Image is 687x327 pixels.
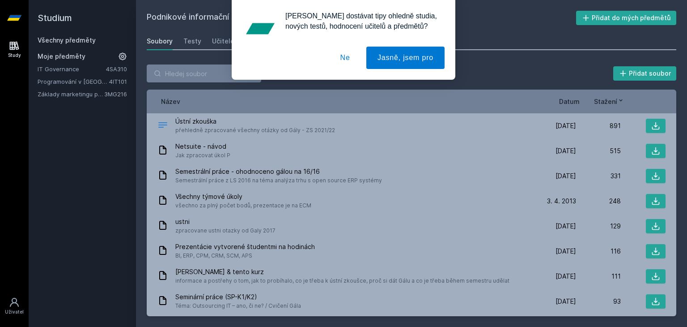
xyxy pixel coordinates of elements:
[576,272,621,281] div: 111
[175,267,509,276] span: [PERSON_NAME] & tento kurz
[175,167,382,176] span: Semestrální práce - ohodnoceno gálou na 16/16
[242,11,278,47] img: notification icon
[175,226,276,235] span: zpracovane ustni otazky od Galy 2017
[104,90,127,98] a: 3MG216
[559,97,580,106] button: Datum
[38,90,104,99] a: Základy marketingu pro informatiky a statistiky
[175,293,301,301] span: Seminární práce (SP-K1/K2)
[366,47,445,69] button: Jasně, jsem pro
[576,222,621,231] div: 129
[576,197,621,206] div: 248
[175,276,509,285] span: informace a postřehy o tom, jak to probíhalo, co je třeba k ústní zkoušce, proč si dát Gálu a co ...
[157,120,168,133] div: .DOCX
[556,146,576,155] span: [DATE]
[5,309,24,315] div: Uživatel
[556,172,576,181] span: [DATE]
[556,272,576,281] span: [DATE]
[556,247,576,256] span: [DATE]
[175,176,382,185] span: Semestrální práce z LS 2016 na téma analýza trhu s open source ERP systémy
[576,121,621,130] div: 891
[594,97,617,106] span: Stažení
[556,297,576,306] span: [DATE]
[175,192,311,201] span: Všechny týmové úkoly
[175,151,230,160] span: Jak zpracovat úkol P
[547,197,576,206] span: 3. 4. 2013
[556,121,576,130] span: [DATE]
[278,11,445,31] div: [PERSON_NAME] dostávat tipy ohledně studia, nových testů, hodnocení učitelů a předmětů?
[175,301,301,310] span: Téma: Outsourcing IT – ano, či ne? / Cvičení Gála
[175,242,315,251] span: Prezentácie vytvorené študentmi na hodinách
[576,146,621,155] div: 515
[576,297,621,306] div: 93
[175,201,311,210] span: všechno za plný počet bodů, prezentace je na ECM
[175,251,315,260] span: BI, ERP, CPM, CRM, SCM, APS
[38,77,109,86] a: Programování v [GEOGRAPHIC_DATA]
[109,78,127,85] a: 4IT101
[175,126,335,135] span: přehledně zpracované všechny otázky od Gály - ZS 2021/22
[175,117,335,126] span: Ústní zkouška
[329,47,361,69] button: Ne
[161,97,180,106] button: Název
[576,172,621,181] div: 331
[556,222,576,231] span: [DATE]
[576,247,621,256] div: 116
[175,217,276,226] span: ustni
[594,97,624,106] button: Stažení
[175,142,230,151] span: Netsuite - návod
[2,293,27,320] a: Uživatel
